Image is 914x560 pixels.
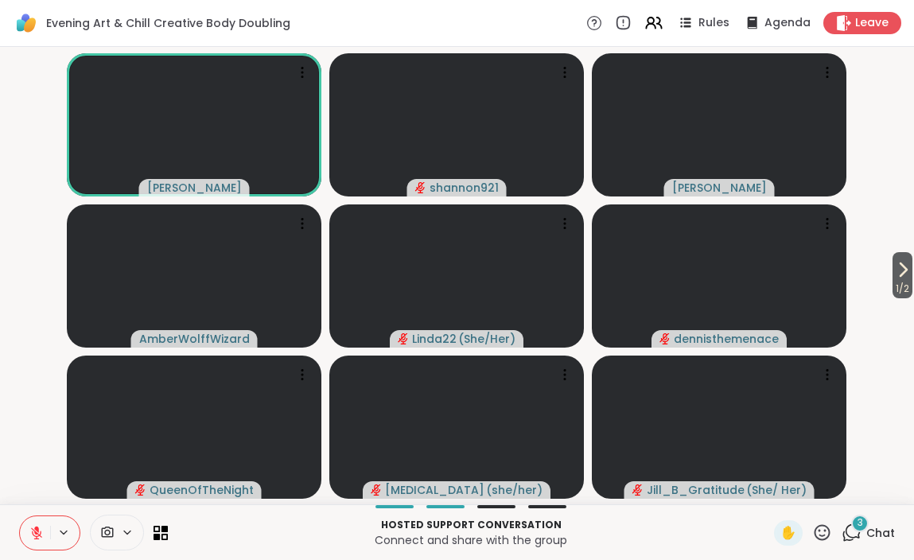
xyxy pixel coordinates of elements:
[415,182,426,193] span: audio-muted
[893,279,912,298] span: 1 / 2
[177,532,764,548] p: Connect and share with the group
[866,525,895,541] span: Chat
[13,10,40,37] img: ShareWell Logomark
[147,180,242,196] span: [PERSON_NAME]
[430,180,499,196] span: shannon921
[659,333,671,344] span: audio-muted
[458,331,515,347] span: ( She/Her )
[780,523,796,542] span: ✋
[46,15,290,31] span: Evening Art & Chill Creative Body Doubling
[764,15,811,31] span: Agenda
[135,484,146,496] span: audio-muted
[398,333,409,344] span: audio-muted
[177,518,764,532] p: Hosted support conversation
[672,180,767,196] span: [PERSON_NAME]
[150,482,254,498] span: QueenOfTheNight
[632,484,644,496] span: audio-muted
[412,331,457,347] span: Linda22
[698,15,729,31] span: Rules
[858,516,863,530] span: 3
[371,484,382,496] span: audio-muted
[486,482,543,498] span: ( she/her )
[855,15,889,31] span: Leave
[647,482,745,498] span: Jill_B_Gratitude
[746,482,807,498] span: ( She/ Her )
[674,331,779,347] span: dennisthemenace
[139,331,250,347] span: AmberWolffWizard
[893,252,912,298] button: 1/2
[385,482,484,498] span: [MEDICAL_DATA]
